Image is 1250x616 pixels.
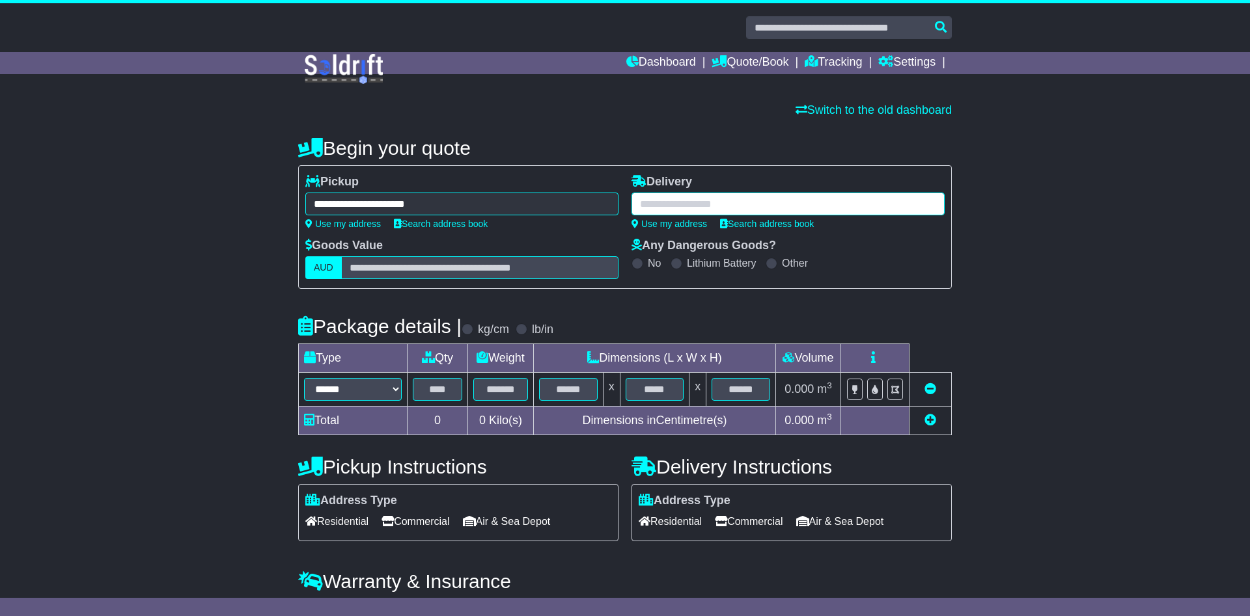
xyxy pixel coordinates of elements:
[639,511,702,531] span: Residential
[298,315,462,337] h4: Package details |
[796,103,952,116] a: Switch to the old dashboard
[463,511,551,531] span: Air & Sea Depot
[533,344,775,373] td: Dimensions (L x W x H)
[632,239,776,253] label: Any Dangerous Goods?
[827,381,832,390] sup: 3
[468,344,534,373] td: Weight
[712,52,788,74] a: Quote/Book
[796,511,884,531] span: Air & Sea Depot
[394,219,488,229] a: Search address book
[715,511,783,531] span: Commercial
[924,414,936,427] a: Add new item
[687,257,757,269] label: Lithium Battery
[827,412,832,422] sup: 3
[648,257,661,269] label: No
[817,414,832,427] span: m
[298,456,618,477] h4: Pickup Instructions
[305,219,381,229] a: Use my address
[924,382,936,395] a: Remove this item
[603,373,620,407] td: x
[305,256,342,279] label: AUD
[626,52,696,74] a: Dashboard
[785,414,814,427] span: 0.000
[632,219,707,229] a: Use my address
[298,137,952,159] h4: Begin your quote
[817,382,832,395] span: m
[775,344,840,373] td: Volume
[468,407,534,435] td: Kilo(s)
[785,382,814,395] span: 0.000
[782,257,808,269] label: Other
[720,219,814,229] a: Search address book
[689,373,706,407] td: x
[305,175,359,189] label: Pickup
[532,323,553,337] label: lb/in
[382,511,449,531] span: Commercial
[632,175,692,189] label: Delivery
[299,344,408,373] td: Type
[305,494,397,508] label: Address Type
[305,239,383,253] label: Goods Value
[305,511,368,531] span: Residential
[479,414,486,427] span: 0
[632,456,952,477] h4: Delivery Instructions
[408,407,468,435] td: 0
[299,407,408,435] td: Total
[878,52,936,74] a: Settings
[805,52,862,74] a: Tracking
[533,407,775,435] td: Dimensions in Centimetre(s)
[298,570,952,592] h4: Warranty & Insurance
[639,494,730,508] label: Address Type
[408,344,468,373] td: Qty
[478,323,509,337] label: kg/cm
